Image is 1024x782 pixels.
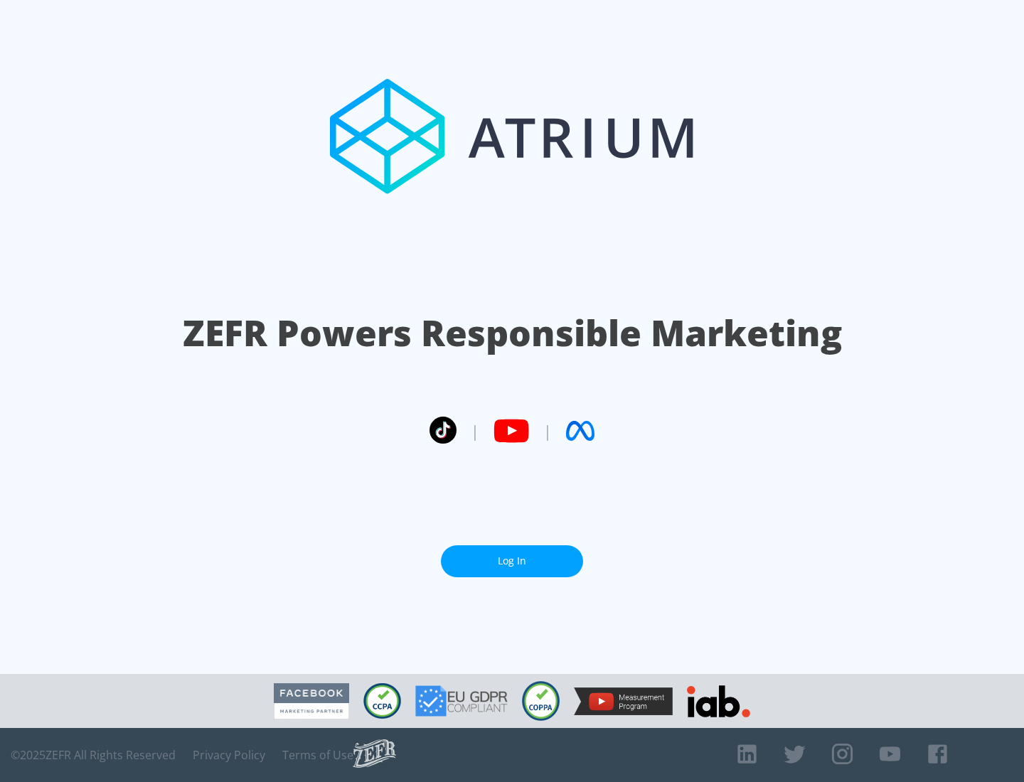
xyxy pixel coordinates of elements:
span: | [543,420,552,441]
h1: ZEFR Powers Responsible Marketing [183,309,842,358]
span: | [471,420,479,441]
a: Privacy Policy [193,748,265,762]
img: COPPA Compliant [522,681,560,721]
a: Terms of Use [282,748,353,762]
img: CCPA Compliant [363,683,401,719]
img: IAB [687,685,750,717]
img: GDPR Compliant [415,685,508,717]
img: Facebook Marketing Partner [274,683,349,719]
span: © 2025 ZEFR All Rights Reserved [11,748,176,762]
a: Log In [441,545,583,577]
img: YouTube Measurement Program [574,687,673,715]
